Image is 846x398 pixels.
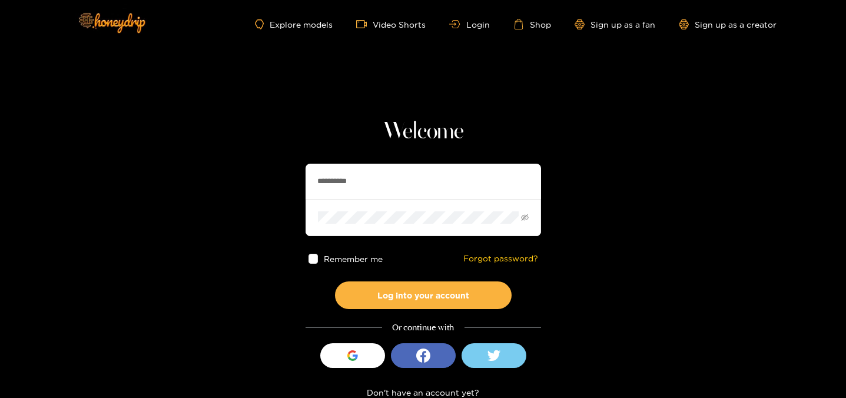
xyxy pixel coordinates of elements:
[356,19,426,29] a: Video Shorts
[335,281,512,309] button: Log into your account
[521,214,529,221] span: eye-invisible
[449,20,489,29] a: Login
[306,321,541,334] div: Or continue with
[463,254,538,264] a: Forgot password?
[575,19,655,29] a: Sign up as a fan
[679,19,777,29] a: Sign up as a creator
[255,19,333,29] a: Explore models
[513,19,551,29] a: Shop
[324,254,383,263] span: Remember me
[306,118,541,146] h1: Welcome
[356,19,373,29] span: video-camera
